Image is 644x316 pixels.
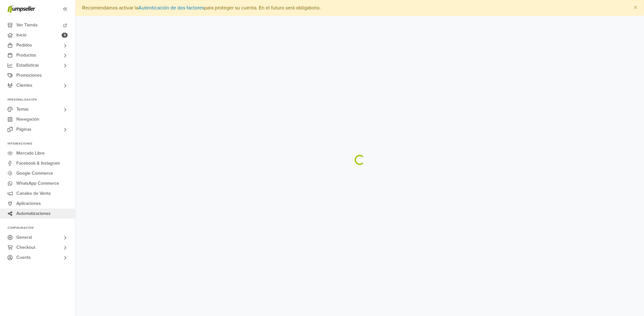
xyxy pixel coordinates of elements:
span: Clientes [16,80,32,90]
span: Automatizaciones [16,209,51,219]
span: × [634,3,637,12]
a: Autenticación de dos factores [138,5,204,11]
span: WhatsApp Commerce [16,178,59,188]
span: Ver Tienda [16,20,37,30]
span: Temas [16,104,29,114]
span: Google Commerce [16,168,53,178]
span: Páginas [16,124,31,134]
span: Estadísticas [16,60,39,70]
span: Facebook & Instagram [16,158,60,168]
span: Inicio [16,30,26,40]
span: Promociones [16,70,42,80]
span: 5 [62,33,68,38]
span: Canales de Venta [16,188,51,199]
span: Cuenta [16,253,31,263]
span: Pedidos [16,40,32,50]
span: Navegación [16,114,39,124]
span: General [16,232,32,242]
span: Productos [16,50,36,60]
button: Close [627,0,644,15]
span: Mercado Libre [16,148,45,158]
span: Checkout [16,242,35,253]
p: Personalización [8,98,75,102]
p: Integraciones [8,142,75,146]
p: Configuración [8,226,75,230]
span: Aplicaciones [16,199,41,209]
